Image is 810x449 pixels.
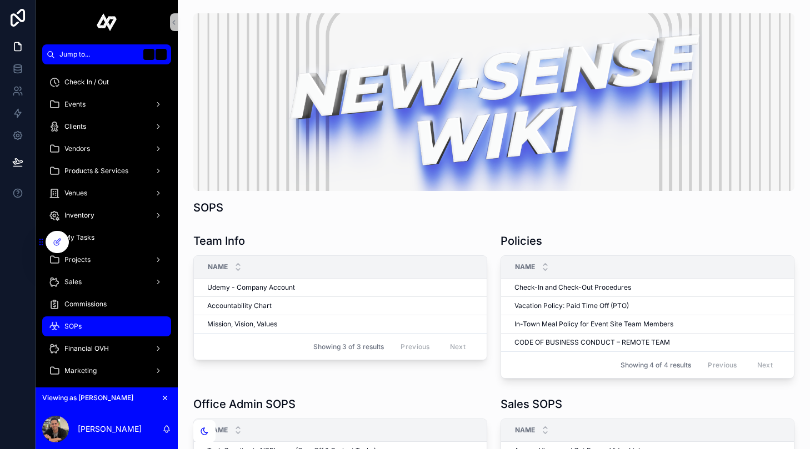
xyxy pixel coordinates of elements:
span: K [157,50,166,59]
span: In-Town Meal Policy for Event Site Team Members [514,320,673,329]
span: Mission, Vision, Values [207,320,277,329]
span: Name [515,263,535,271]
p: [PERSON_NAME] [78,423,142,435]
span: Commissions [64,300,107,309]
a: Marketing [42,361,171,381]
span: Showing 3 of 3 results [313,342,384,351]
span: My Tasks [64,233,94,242]
a: Venues [42,183,171,203]
span: Name [515,426,535,435]
span: Name [208,263,228,271]
h1: Office Admin SOPS [193,396,296,412]
span: Venues [64,189,87,198]
a: Check In / Out [42,72,171,92]
span: SOPs [64,322,82,331]
a: Mission, Vision, Values [207,320,677,329]
span: Showing 4 of 4 results [621,361,691,370]
span: CODE OF BUSINESS CONDUCT – REMOTE TEAM [514,338,670,347]
img: App logo [97,13,117,31]
span: Udemy - Company Account [207,283,295,292]
span: Inventory [64,211,94,220]
span: Accountability Chart [207,301,272,310]
a: Events [42,94,171,114]
span: Marketing [64,366,97,375]
a: Accountability Chart [207,301,677,310]
h1: Policies [501,233,542,249]
h1: Sales SOPS [501,396,562,412]
h1: Team Info [193,233,245,249]
a: Products & Services [42,161,171,181]
h1: SOPS [193,200,223,215]
span: Check In / Out [64,78,109,87]
a: SOPs [42,316,171,336]
a: Inventory [42,205,171,225]
span: Products & Services [64,167,128,175]
span: Projects [64,255,91,264]
span: Check-In and Check-Out Procedures [514,283,631,292]
a: Commissions [42,294,171,314]
span: Jump to... [59,50,139,59]
span: Name [208,426,228,435]
span: Viewing as [PERSON_NAME] [42,393,133,402]
span: Vacation Policy: Paid Time Off (PTO) [514,301,629,310]
div: scrollable content [36,64,178,387]
span: Financial OVH [64,344,109,353]
a: Projects [42,250,171,270]
a: Sales [42,272,171,292]
button: Jump to...K [42,44,171,64]
a: Vendors [42,139,171,159]
a: Udemy - Company Account [207,283,677,292]
span: Events [64,100,86,109]
span: Vendors [64,144,90,153]
span: Clients [64,122,86,131]
a: Clients [42,117,171,137]
span: Sales [64,278,82,286]
a: Financial OVH [42,339,171,359]
a: My Tasks [42,228,171,248]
